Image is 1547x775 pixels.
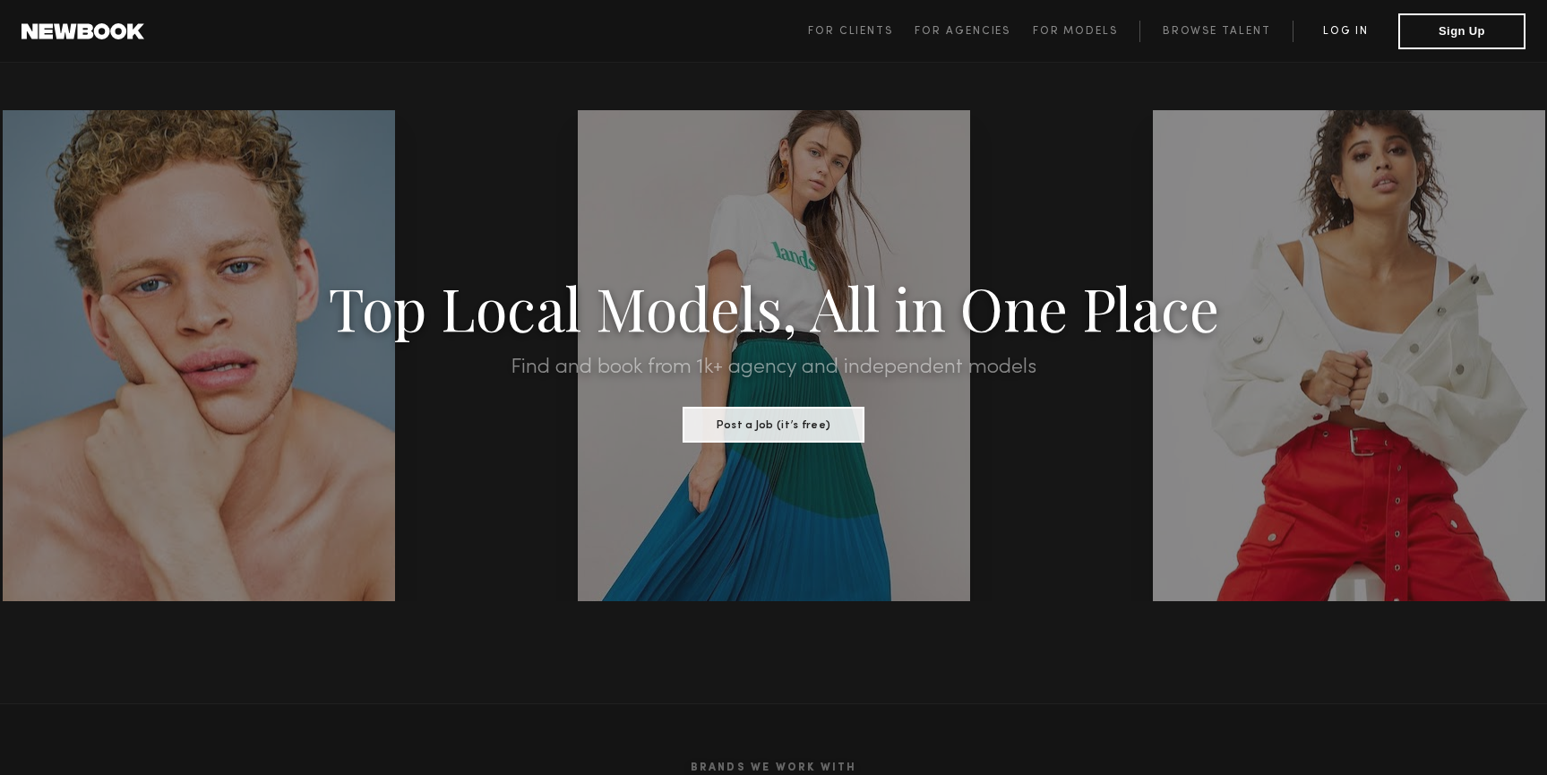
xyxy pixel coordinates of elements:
button: Post a Job (it’s free) [683,407,864,443]
h2: Find and book from 1k+ agency and independent models [116,357,1431,378]
h1: Top Local Models, All in One Place [116,280,1431,335]
span: For Models [1033,26,1118,37]
button: Sign Up [1398,13,1526,49]
a: Browse Talent [1139,21,1293,42]
a: For Models [1033,21,1140,42]
span: For Clients [808,26,893,37]
span: For Agencies [915,26,1010,37]
a: For Clients [808,21,915,42]
a: For Agencies [915,21,1032,42]
a: Log in [1293,21,1398,42]
a: Post a Job (it’s free) [683,413,864,433]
